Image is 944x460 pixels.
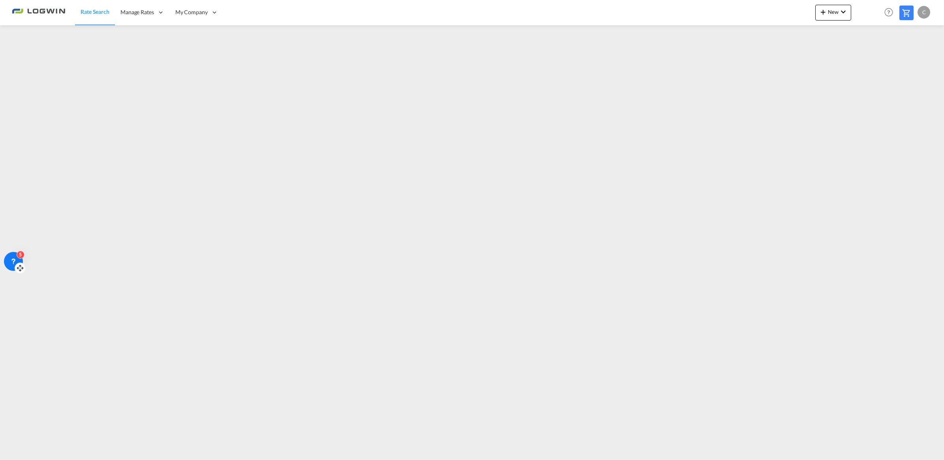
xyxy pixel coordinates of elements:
span: Help [882,6,895,19]
div: C [918,6,930,19]
span: My Company [175,8,208,16]
img: 2761ae10d95411efa20a1f5e0282d2d7.png [12,4,65,21]
md-icon: icon-plus 400-fg [818,7,828,17]
div: Help [882,6,899,20]
md-icon: icon-chevron-down [839,7,848,17]
span: New [818,9,848,15]
span: Rate Search [81,8,109,15]
button: icon-plus 400-fgNewicon-chevron-down [815,5,851,21]
span: Manage Rates [120,8,154,16]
